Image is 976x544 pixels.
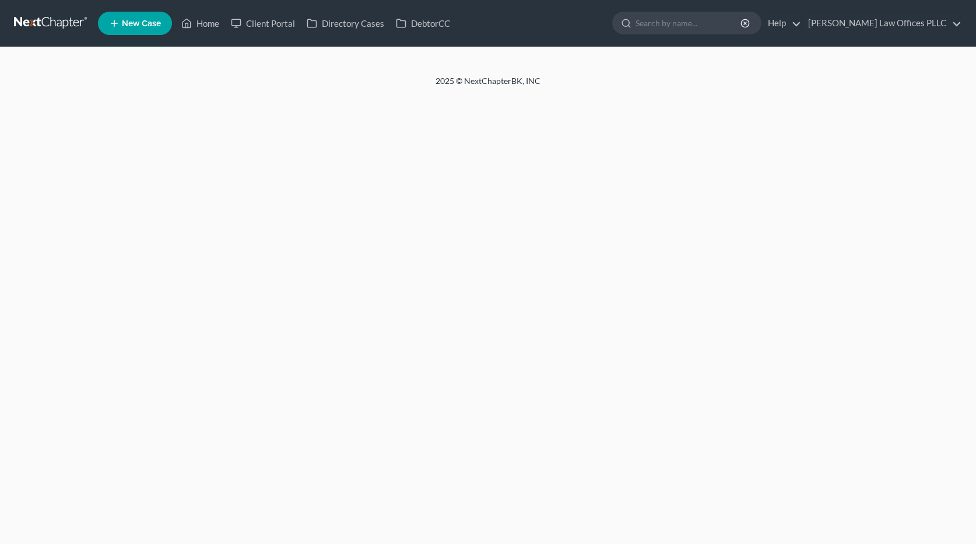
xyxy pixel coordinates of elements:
span: New Case [122,19,161,28]
a: Home [175,13,225,34]
div: 2025 © NextChapterBK, INC [156,75,820,96]
a: Client Portal [225,13,301,34]
a: Directory Cases [301,13,390,34]
a: DebtorCC [390,13,456,34]
a: Help [762,13,801,34]
input: Search by name... [636,12,742,34]
a: [PERSON_NAME] Law Offices PLLC [802,13,961,34]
